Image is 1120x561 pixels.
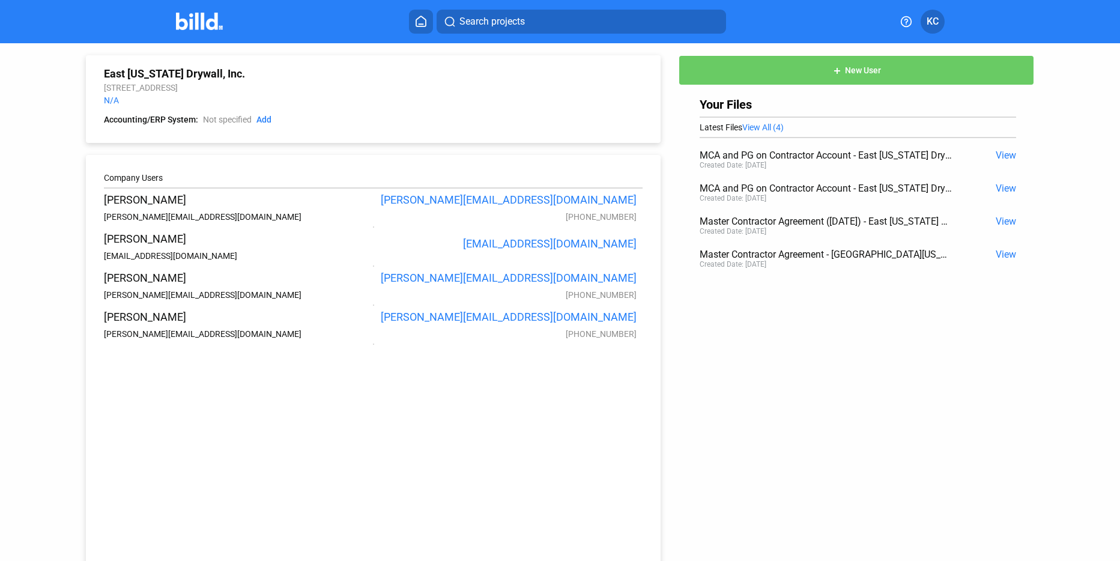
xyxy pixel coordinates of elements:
img: Billd Company Logo [176,13,223,30]
div: [PHONE_NUMBER] [371,212,637,222]
div: [PERSON_NAME][EMAIL_ADDRESS][DOMAIN_NAME] [371,193,637,206]
div: [PERSON_NAME][EMAIL_ADDRESS][DOMAIN_NAME] [104,290,371,300]
div: East [US_STATE] Drywall, Inc. [104,67,643,80]
div: Master Contractor Agreement - [GEOGRAPHIC_DATA][US_STATE] Drywall - [DATE] (1) [700,249,952,260]
a: Add [256,114,271,126]
div: [PERSON_NAME] [104,193,371,206]
div: Latest Files [700,123,1016,132]
div: [PERSON_NAME] [104,271,371,284]
span: View [996,249,1016,260]
div: [EMAIL_ADDRESS][DOMAIN_NAME] [104,251,371,261]
div: Company Users [104,173,643,183]
div: Created Date: [DATE] [700,194,766,202]
button: KC [921,10,945,34]
div: [PHONE_NUMBER] [371,290,637,300]
span: View [996,150,1016,161]
span: Accounting/ERP System: [104,114,198,126]
div: [PERSON_NAME] [104,311,371,323]
mat-icon: add [832,66,842,76]
div: [PERSON_NAME][EMAIL_ADDRESS][DOMAIN_NAME] [371,271,637,284]
div: [PERSON_NAME][EMAIL_ADDRESS][DOMAIN_NAME] [104,329,371,339]
div: Master Contractor Agreement ([DATE]) - East [US_STATE] Drywall, Inc..pdf [700,216,952,227]
span: View [996,216,1016,227]
div: [PERSON_NAME][EMAIL_ADDRESS][DOMAIN_NAME] [371,311,637,323]
span: New User [845,66,881,76]
button: New User [679,55,1034,85]
div: MCA and PG on Contractor Account - East [US_STATE] Drywall, Inc..pdf [700,150,952,161]
div: [STREET_ADDRESS] [104,83,643,92]
span: Not specified [203,114,252,126]
button: Search projects [437,10,726,34]
span: View All (4) [742,123,784,132]
div: [PERSON_NAME][EMAIL_ADDRESS][DOMAIN_NAME] [104,212,371,222]
span: View [996,183,1016,194]
span: Search projects [459,14,525,29]
div: [EMAIL_ADDRESS][DOMAIN_NAME] [371,237,637,250]
div: Created Date: [DATE] [700,260,766,268]
div: [PHONE_NUMBER] [371,329,637,339]
div: [PERSON_NAME] [104,232,371,245]
div: Your Files [700,97,1016,112]
div: MCA and PG on Contractor Account - East [US_STATE] Drywall, Inc..pdf [700,183,952,194]
div: Created Date: [DATE] [700,161,766,169]
a: N/A [104,96,119,105]
span: KC [927,14,939,29]
div: Created Date: [DATE] [700,227,766,235]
